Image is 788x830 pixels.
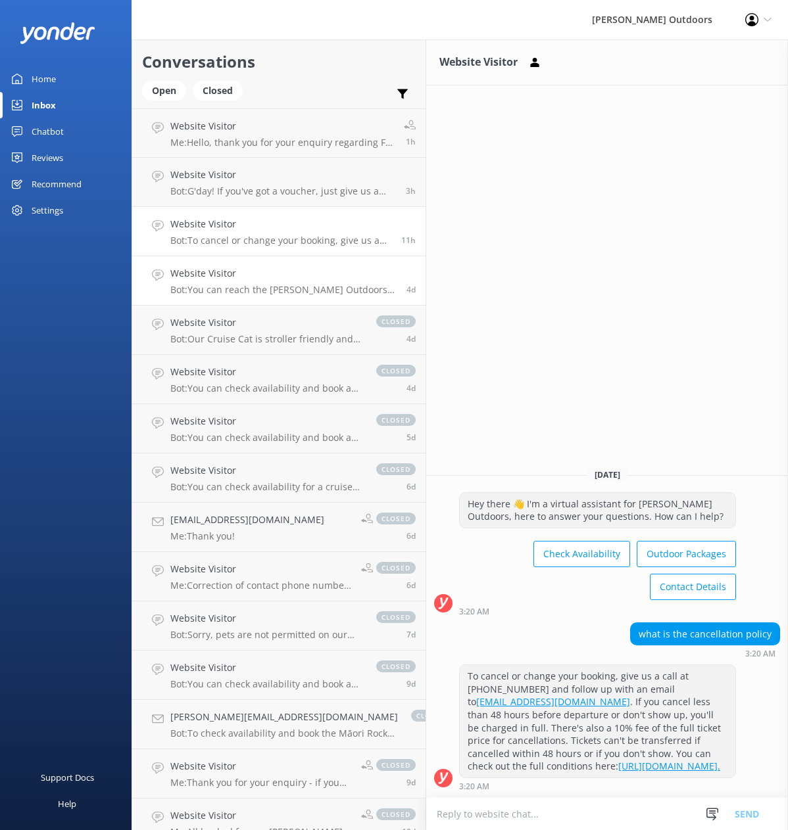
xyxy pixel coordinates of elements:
div: Open [142,81,186,101]
a: Website VisitorMe:Correction of contact phone number: [PERSON_NAME] Office: 073780623. Sorry.clos... [132,552,426,601]
a: [EMAIL_ADDRESS][DOMAIN_NAME]Me:Thank you!closed6d [132,503,426,552]
strong: 3:20 AM [745,650,776,658]
p: Bot: G'day! If you've got a voucher, just give us a call at [PHONE_NUMBER] to redeem and confirm ... [170,185,396,197]
a: [URL][DOMAIN_NAME]. [618,760,720,772]
h2: Conversations [142,49,416,74]
p: Bot: You can check availability and book a cruise to the Māori Rock Carvings directly through our... [170,678,363,690]
h4: Website Visitor [170,808,351,823]
button: Check Availability [533,541,630,567]
a: Closed [193,83,249,97]
span: Sep 19 2025 12:46pm (UTC +12:00) Pacific/Auckland [406,678,416,689]
span: Sep 21 2025 03:30pm (UTC +12:00) Pacific/Auckland [406,530,416,542]
span: Sep 23 2025 04:14pm (UTC +12:00) Pacific/Auckland [406,382,416,394]
a: Website VisitorBot:Sorry, pets are not permitted on our cruises.closed7d [132,601,426,651]
h4: Website Visitor [170,365,363,379]
span: [DATE] [587,469,628,480]
a: [PERSON_NAME][EMAIL_ADDRESS][DOMAIN_NAME]Bot:To check availability and book the Māori Rock Carvin... [132,700,426,749]
div: Inbox [32,92,56,118]
div: Reviews [32,145,63,171]
span: Sep 21 2025 01:39pm (UTC +12:00) Pacific/Auckland [406,629,416,640]
p: Bot: You can check availability and book a cruise to the Māori Rock Carvings directly through our... [170,382,363,394]
button: Contact Details [650,574,736,600]
p: Bot: To check availability and book the Māori Rock Carvings Cruise, you can visit [URL][DOMAIN_NA... [170,727,398,739]
h4: Website Visitor [170,266,397,281]
span: closed [376,611,416,623]
p: Me: Hello, thank you for your enquiry regarding Fly Fishing. We would be delighted to organise Fl... [170,137,394,149]
strong: 3:20 AM [459,608,489,616]
div: Settings [32,197,63,223]
span: Sep 24 2025 10:34am (UTC +12:00) Pacific/Auckland [406,284,416,295]
p: Bot: Our Cruise Cat is stroller friendly and can accommodate wheelchair access, but it does depen... [170,333,363,345]
h4: Website Visitor [170,463,363,478]
a: Website VisitorMe:Thank you for your enquiry - if you email me [EMAIL_ADDRESS][DOMAIN_NAME] or ca... [132,749,426,798]
a: Website VisitorBot:G'day! If you've got a voucher, just give us a call at [PHONE_NUMBER] to redee... [132,158,426,207]
span: closed [376,808,416,820]
div: Hey there 👋 I'm a virtual assistant for [PERSON_NAME] Outdoors, here to answer your questions. Ho... [460,493,735,528]
div: Sep 28 2025 03:20am (UTC +12:00) Pacific/Auckland [459,607,736,616]
button: Outdoor Packages [637,541,736,567]
div: Home [32,66,56,92]
span: Sep 22 2025 08:32pm (UTC +12:00) Pacific/Auckland [406,432,416,443]
span: closed [376,562,416,574]
a: Website VisitorBot:To cancel or change your booking, give us a call at [PHONE_NUMBER] and follow ... [132,207,426,256]
p: Bot: Sorry, pets are not permitted on our cruises. [170,629,363,641]
span: closed [411,710,451,722]
p: Me: Thank you! [170,530,324,542]
h4: Website Visitor [170,315,363,330]
p: Bot: You can check availability for a cruise to the Māori Rock Carvings by visiting [URL][DOMAIN_... [170,481,363,493]
h4: Website Visitor [170,660,363,675]
a: Website VisitorBot:You can check availability for a cruise to the Māori Rock Carvings by visiting... [132,453,426,503]
span: closed [376,315,416,327]
span: closed [376,759,416,771]
div: what is the cancellation policy [631,623,779,645]
a: Website VisitorBot:You can check availability and book a cruise to the Māori Rock Carvings direct... [132,651,426,700]
h4: Website Visitor [170,611,363,626]
h4: [PERSON_NAME][EMAIL_ADDRESS][DOMAIN_NAME] [170,710,398,724]
a: Website VisitorBot:You can check availability and book a cruise to the Māori Rock Carvings direct... [132,355,426,404]
span: closed [376,660,416,672]
span: Sep 28 2025 03:20am (UTC +12:00) Pacific/Auckland [401,235,416,246]
h4: Website Visitor [170,414,363,428]
div: Recommend [32,171,82,197]
div: Help [58,791,76,817]
h4: [EMAIL_ADDRESS][DOMAIN_NAME] [170,513,324,527]
div: To cancel or change your booking, give us a call at [PHONE_NUMBER] and follow up with an email to... [460,665,735,777]
h4: Website Visitor [170,562,351,576]
div: Support Docs [41,764,94,791]
h4: Website Visitor [170,217,391,231]
p: Bot: You can check availability and book a cruise to the Māori Rock Carvings directly through our... [170,432,363,444]
strong: 3:20 AM [459,783,489,791]
a: Website VisitorBot:You can reach the [PERSON_NAME] Outdoors team at [PHONE_NUMBER], [PHONE_NUMBER... [132,256,426,306]
span: closed [376,414,416,426]
h4: Website Visitor [170,119,394,133]
div: Sep 28 2025 03:20am (UTC +12:00) Pacific/Auckland [459,781,736,791]
span: Sep 19 2025 08:37am (UTC +12:00) Pacific/Auckland [406,777,416,788]
a: Website VisitorBot:Our Cruise Cat is stroller friendly and can accommodate wheelchair access, but... [132,306,426,355]
div: Closed [193,81,243,101]
span: Sep 23 2025 11:07pm (UTC +12:00) Pacific/Auckland [406,333,416,344]
p: Me: Correction of contact phone number: [PERSON_NAME] Office: 073780623. Sorry. [170,580,351,591]
span: Sep 21 2025 02:26pm (UTC +12:00) Pacific/Auckland [406,580,416,591]
span: closed [376,463,416,475]
span: closed [376,513,416,524]
p: Bot: You can reach the [PERSON_NAME] Outdoors team at [PHONE_NUMBER], [PHONE_NUMBER] (within [GEO... [170,284,397,296]
span: closed [376,365,416,377]
p: Bot: To cancel or change your booking, give us a call at [PHONE_NUMBER] and follow up with an ema... [170,235,391,246]
h4: Website Visitor [170,759,351,773]
p: Me: Thank you for your enquiry - if you email me [EMAIL_ADDRESS][DOMAIN_NAME] or call [PHONE_NUMB... [170,777,351,789]
a: Website VisitorBot:You can check availability and book a cruise to the Māori Rock Carvings direct... [132,404,426,453]
div: Chatbot [32,118,64,145]
span: Sep 22 2025 09:11am (UTC +12:00) Pacific/Auckland [406,481,416,492]
div: Sep 28 2025 03:20am (UTC +12:00) Pacific/Auckland [630,649,780,658]
img: yonder-white-logo.png [20,22,95,44]
h4: Website Visitor [170,168,396,182]
h3: Website Visitor [439,54,518,71]
span: Sep 28 2025 01:59pm (UTC +12:00) Pacific/Auckland [406,136,416,147]
a: [EMAIL_ADDRESS][DOMAIN_NAME] [476,695,630,708]
span: Sep 28 2025 12:01pm (UTC +12:00) Pacific/Auckland [406,185,416,196]
a: Website VisitorMe:Hello, thank you for your enquiry regarding Fly Fishing. We would be delighted ... [132,108,426,158]
a: Open [142,83,193,97]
